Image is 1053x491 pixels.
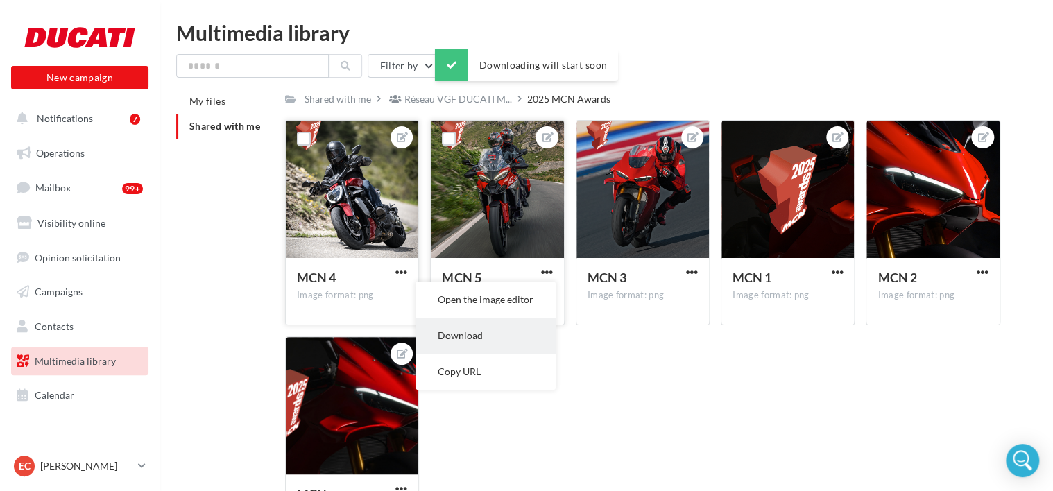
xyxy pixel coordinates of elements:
span: Mailbox [35,182,71,193]
span: MCN 1 [733,270,771,285]
div: Image format: png [588,289,698,302]
button: Copy URL [416,354,556,390]
div: Shared with me [305,92,371,106]
div: Multimedia library [176,22,1036,43]
span: Multimedia library [35,355,116,367]
button: Download [416,318,556,354]
span: EC [19,459,31,473]
div: 99+ [122,183,143,194]
span: Visibility online [37,217,105,229]
button: Filter by [368,54,440,78]
span: Notifications [37,112,93,124]
a: Operations [8,139,151,168]
p: [PERSON_NAME] [40,459,132,473]
div: 2025 MCN Awards [527,92,610,106]
a: Contacts [8,312,151,341]
span: My files [189,95,225,107]
div: 7 [130,114,140,125]
a: Campaigns [8,277,151,307]
a: Calendar [8,381,151,410]
span: MCN 4 [297,270,336,285]
span: Réseau VGF DUCATI M... [404,92,512,106]
span: MCN 2 [877,270,916,285]
div: Image format: png [877,289,988,302]
span: Operations [36,147,85,159]
span: Campaigns [35,286,83,298]
a: Multimedia library [8,347,151,376]
div: Open Intercom Messenger [1006,444,1039,477]
span: MCN 3 [588,270,626,285]
span: Contacts [35,320,74,332]
span: Calendar [35,389,74,401]
div: Image format: png [297,289,407,302]
div: Image format: png [733,289,843,302]
button: Open the image editor [416,282,556,318]
span: MCN 5 [442,270,481,285]
button: New campaign [11,66,148,89]
span: Opinion solicitation [35,251,121,263]
a: Mailbox99+ [8,173,151,203]
span: Shared with me [189,120,260,132]
a: Visibility online [8,209,151,238]
a: EC [PERSON_NAME] [11,453,148,479]
div: Downloading will start soon [435,49,618,81]
button: Notifications 7 [8,104,146,133]
a: Opinion solicitation [8,243,151,273]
